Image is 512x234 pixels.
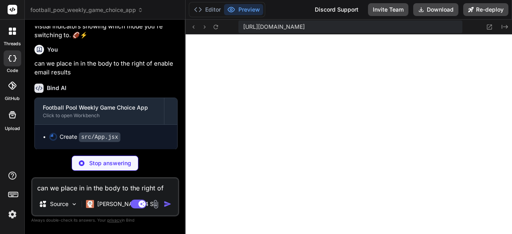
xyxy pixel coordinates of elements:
[47,46,58,54] h6: You
[7,67,18,74] label: code
[35,98,164,124] button: Football Pool Weekly Game Choice AppClick to open Workbench
[47,84,66,92] h6: Bind AI
[191,4,224,15] button: Editor
[463,3,508,16] button: Re-deploy
[151,200,160,209] img: attachment
[4,40,21,47] label: threads
[60,133,120,141] div: Create
[6,208,19,221] img: settings
[71,201,78,208] img: Pick Models
[368,3,408,16] button: Invite Team
[186,34,512,234] iframe: Preview
[79,132,120,142] code: src/App.jsx
[164,200,172,208] img: icon
[43,104,156,112] div: Football Pool Weekly Game Choice App
[30,6,143,14] span: football_pool_weekly_game_choice_app
[413,3,458,16] button: Download
[5,95,20,102] label: GitHub
[86,200,94,208] img: Claude 4 Sonnet
[243,23,305,31] span: [URL][DOMAIN_NAME]
[224,4,263,15] button: Preview
[50,200,68,208] p: Source
[310,3,363,16] div: Discord Support
[43,112,156,119] div: Click to open Workbench
[31,216,179,224] p: Always double-check its answers. Your in Bind
[97,200,157,208] p: [PERSON_NAME] 4 S..
[34,59,178,77] p: can we place in in the body to the right of enable email results
[107,218,122,222] span: privacy
[89,159,131,167] p: Stop answering
[5,125,20,132] label: Upload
